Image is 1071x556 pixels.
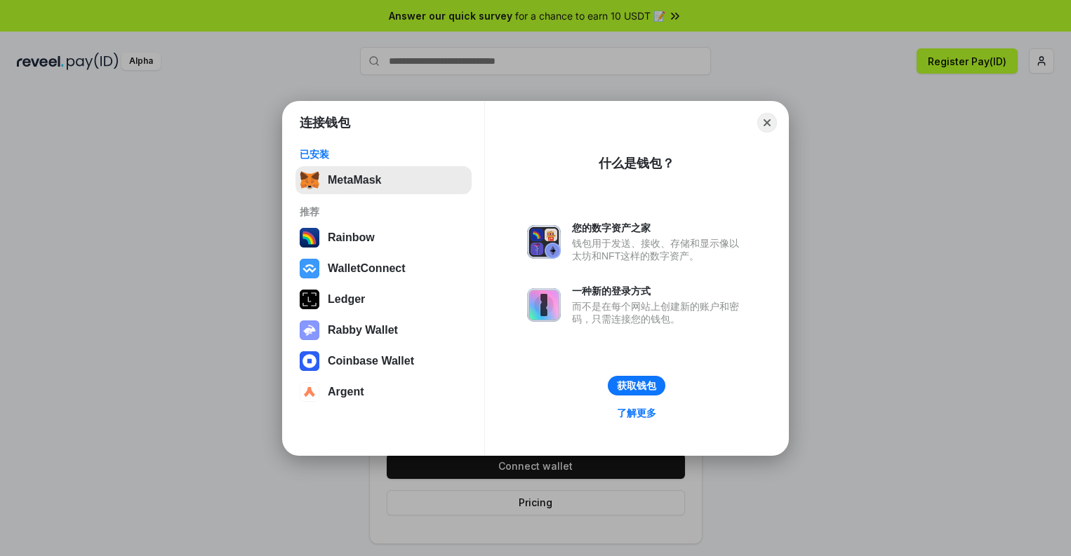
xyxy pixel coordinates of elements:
div: 已安装 [300,148,467,161]
div: 了解更多 [617,407,656,419]
button: Rainbow [295,224,472,252]
button: Coinbase Wallet [295,347,472,375]
img: svg+xml,%3Csvg%20xmlns%3D%22http%3A%2F%2Fwww.w3.org%2F2000%2Fsvg%22%20fill%3D%22none%22%20viewBox... [527,225,561,259]
img: svg+xml,%3Csvg%20width%3D%22120%22%20height%3D%22120%22%20viewBox%3D%220%200%20120%20120%22%20fil... [300,228,319,248]
button: Close [757,113,777,133]
div: 钱包用于发送、接收、存储和显示像以太坊和NFT这样的数字资产。 [572,237,746,262]
button: WalletConnect [295,255,472,283]
div: 获取钱包 [617,379,656,392]
div: 推荐 [300,205,467,218]
button: 获取钱包 [608,376,665,395]
div: Coinbase Wallet [328,355,414,367]
img: svg+xml,%3Csvg%20xmlns%3D%22http%3A%2F%2Fwww.w3.org%2F2000%2Fsvg%22%20width%3D%2228%22%20height%3... [300,290,319,309]
img: svg+xml,%3Csvg%20width%3D%2228%22%20height%3D%2228%22%20viewBox%3D%220%200%2028%2028%22%20fill%3D... [300,259,319,278]
h1: 连接钱包 [300,114,350,131]
div: MetaMask [328,174,381,187]
div: Rabby Wallet [328,324,398,337]
img: svg+xml,%3Csvg%20width%3D%2228%22%20height%3D%2228%22%20viewBox%3D%220%200%2028%2028%22%20fill%3D... [300,382,319,402]
img: svg+xml,%3Csvg%20fill%3D%22none%22%20height%3D%2233%22%20viewBox%3D%220%200%2035%2033%22%20width%... [300,170,319,190]
div: 什么是钱包？ [599,155,674,172]
div: 一种新的登录方式 [572,285,746,297]
div: Rainbow [328,231,375,244]
div: 而不是在每个网站上创建新的账户和密码，只需连接您的钱包。 [572,300,746,325]
button: Ledger [295,285,472,313]
button: MetaMask [295,166,472,194]
a: 了解更多 [608,404,665,422]
img: svg+xml,%3Csvg%20xmlns%3D%22http%3A%2F%2Fwww.w3.org%2F2000%2Fsvg%22%20fill%3D%22none%22%20viewBox... [527,288,561,322]
div: WalletConnect [328,262,406,275]
div: Ledger [328,293,365,306]
div: Argent [328,386,364,398]
button: Argent [295,378,472,406]
button: Rabby Wallet [295,316,472,344]
img: svg+xml,%3Csvg%20xmlns%3D%22http%3A%2F%2Fwww.w3.org%2F2000%2Fsvg%22%20fill%3D%22none%22%20viewBox... [300,320,319,340]
div: 您的数字资产之家 [572,222,746,234]
img: svg+xml,%3Csvg%20width%3D%2228%22%20height%3D%2228%22%20viewBox%3D%220%200%2028%2028%22%20fill%3D... [300,351,319,371]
